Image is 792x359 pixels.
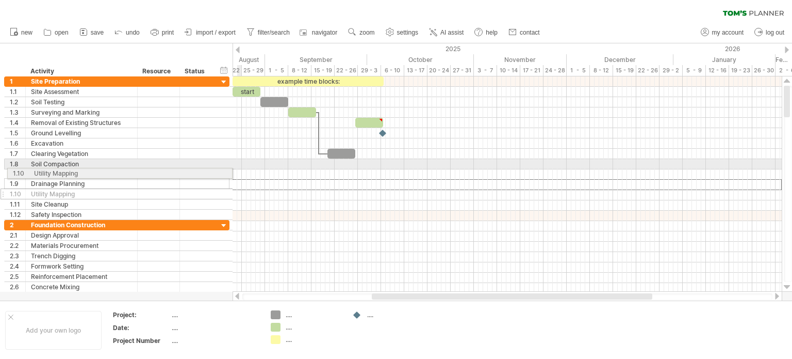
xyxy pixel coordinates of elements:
div: 29 - 2 [659,65,683,76]
div: 2.3 [10,251,25,261]
a: log out [752,26,787,39]
div: Formwork Setting [31,261,132,271]
div: 1.8 [10,159,25,169]
div: January 2026 [673,54,775,65]
a: navigator [298,26,340,39]
div: example time blocks: [233,76,384,86]
div: 1.7 [10,149,25,159]
div: start [233,87,260,97]
div: Activity [30,66,131,76]
div: 10 - 14 [497,65,520,76]
div: 1.1 [10,87,25,97]
div: Status [185,66,207,76]
span: settings [397,29,418,36]
div: 1.10 [10,189,25,199]
div: Surveying and Marking [31,107,132,117]
span: import / export [196,29,236,36]
a: settings [383,26,421,39]
div: Removal of Existing Structures [31,118,132,128]
span: zoom [359,29,374,36]
div: .... [367,310,423,319]
div: Excavation [31,138,132,148]
span: log out [766,29,784,36]
div: November 2025 [474,54,567,65]
div: 1.2 [10,97,25,107]
div: October 2025 [367,54,474,65]
a: help [472,26,501,39]
span: AI assist [440,29,464,36]
div: Project Number [113,336,170,345]
div: Soil Compaction [31,159,132,169]
span: my account [712,29,744,36]
div: 27 - 31 [451,65,474,76]
a: print [148,26,177,39]
div: Date: [113,323,170,332]
div: 26 - 30 [752,65,775,76]
a: open [41,26,72,39]
div: 8 - 12 [590,65,613,76]
div: 2.2 [10,241,25,251]
div: Site Preparation [31,76,132,86]
a: new [7,26,36,39]
div: 2.5 [10,272,25,282]
div: Project: [113,310,170,319]
span: print [162,29,174,36]
div: 17 - 21 [520,65,543,76]
div: 6 - 10 [381,65,404,76]
div: September 2025 [265,54,367,65]
div: 15 - 19 [613,65,636,76]
a: contact [506,26,543,39]
a: AI assist [426,26,467,39]
div: .... [172,323,258,332]
div: 1.3 [10,107,25,117]
div: Drainage Planning [31,179,132,189]
a: save [77,26,107,39]
div: 22 - 26 [335,65,358,76]
div: 3 - 7 [474,65,497,76]
div: Safety Inspection [31,210,132,220]
div: Foundation Construction [31,220,132,230]
div: 1.6 [10,138,25,148]
span: navigator [312,29,337,36]
div: 24 - 28 [543,65,567,76]
div: .... [172,336,258,345]
div: Design Approval [31,230,132,240]
div: 1.11 [10,199,25,209]
div: .... [286,323,342,332]
div: 2.6 [10,282,25,292]
div: .... [172,310,258,319]
span: filter/search [258,29,290,36]
div: 8 - 12 [288,65,311,76]
div: 12 - 16 [706,65,729,76]
div: .... [286,310,342,319]
div: 1 - 5 [265,65,288,76]
div: Concrete Mixing [31,282,132,292]
div: 13 - 17 [404,65,427,76]
div: 5 - 9 [683,65,706,76]
div: Reinforcement Placement [31,272,132,282]
div: 1.4 [10,118,25,128]
div: Materials Procurement [31,241,132,251]
div: 20 - 24 [427,65,451,76]
div: 29 - 3 [358,65,381,76]
a: filter/search [244,26,293,39]
div: Resource [142,66,174,76]
a: undo [112,26,143,39]
a: import / export [182,26,239,39]
span: save [91,29,104,36]
a: zoom [345,26,377,39]
div: .... [286,335,342,344]
div: Soil Testing [31,97,132,107]
div: 2.4 [10,261,25,271]
div: 22 - 26 [636,65,659,76]
div: Site Cleanup [31,199,132,209]
div: Add your own logo [5,311,102,350]
span: contact [520,29,540,36]
span: help [486,29,498,36]
div: 2 [10,220,25,230]
div: December 2025 [567,54,673,65]
span: undo [126,29,140,36]
div: Site Assessment [31,87,132,97]
div: 1.5 [10,128,25,138]
div: 1 - 5 [567,65,590,76]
